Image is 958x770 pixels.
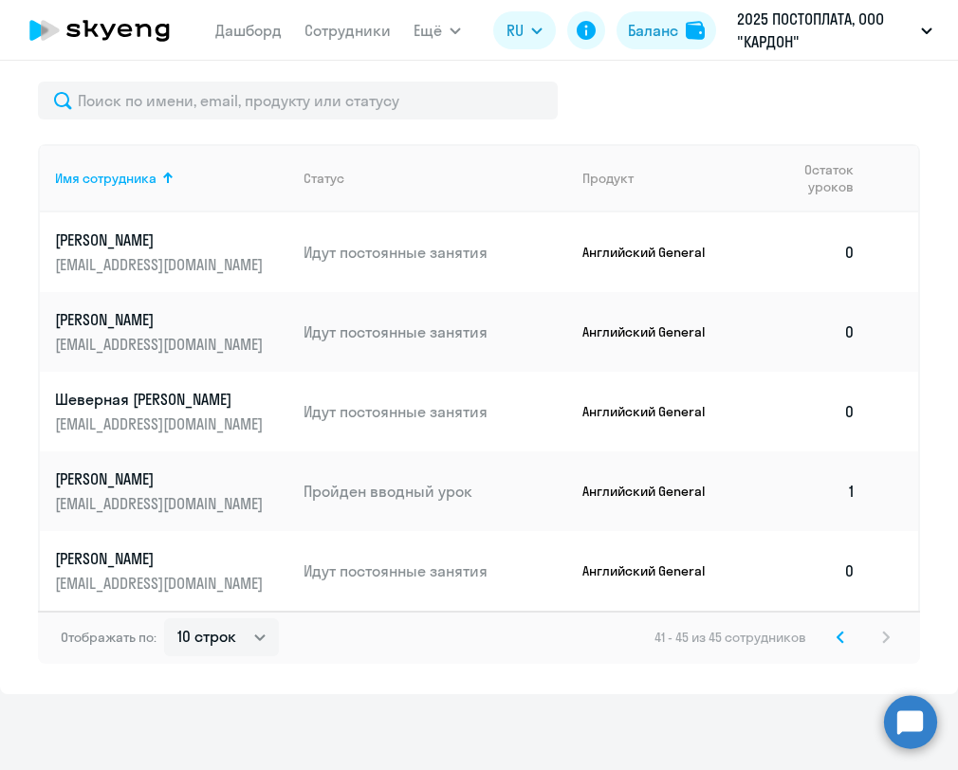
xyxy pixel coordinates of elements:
p: [PERSON_NAME] [55,468,267,489]
span: RU [507,19,524,42]
td: 0 [744,531,871,611]
p: [EMAIL_ADDRESS][DOMAIN_NAME] [55,493,267,514]
button: Ещё [414,11,461,49]
a: [PERSON_NAME][EMAIL_ADDRESS][DOMAIN_NAME] [55,548,288,594]
p: [EMAIL_ADDRESS][DOMAIN_NAME] [55,334,267,355]
div: Имя сотрудника [55,170,288,187]
div: Продукт [582,170,634,187]
span: Отображать по: [61,629,157,646]
img: balance [686,21,705,40]
a: [PERSON_NAME][EMAIL_ADDRESS][DOMAIN_NAME] [55,468,288,514]
a: [PERSON_NAME][EMAIL_ADDRESS][DOMAIN_NAME] [55,309,288,355]
div: Продукт [582,170,744,187]
a: Дашборд [215,21,282,40]
div: Статус [304,170,344,187]
p: Английский General [582,483,725,500]
p: Английский General [582,403,725,420]
p: [EMAIL_ADDRESS][DOMAIN_NAME] [55,573,267,594]
div: Остаток уроков [759,161,871,195]
button: RU [493,11,556,49]
p: [EMAIL_ADDRESS][DOMAIN_NAME] [55,413,267,434]
td: 0 [744,292,871,372]
button: 2025 ПОСТОПЛАТА, ООО "КАРДОН" [728,8,942,53]
input: Поиск по имени, email, продукту или статусу [38,82,558,119]
button: Балансbalance [617,11,716,49]
p: Идут постоянные занятия [304,242,567,263]
p: [PERSON_NAME] [55,229,267,250]
p: Идут постоянные занятия [304,321,567,342]
p: Английский General [582,562,725,579]
span: 41 - 45 из 45 сотрудников [654,629,806,646]
p: 2025 ПОСТОПЛАТА, ООО "КАРДОН" [737,8,913,53]
div: Статус [304,170,567,187]
p: [PERSON_NAME] [55,309,267,330]
p: [EMAIL_ADDRESS][DOMAIN_NAME] [55,254,267,275]
p: Шеверная [PERSON_NAME] [55,389,267,410]
p: Идут постоянные занятия [304,401,567,422]
div: Баланс [628,19,678,42]
p: Английский General [582,323,725,340]
div: Имя сотрудника [55,170,157,187]
span: Остаток уроков [759,161,854,195]
span: Ещё [414,19,442,42]
p: [PERSON_NAME] [55,548,267,569]
p: Пройден вводный урок [304,481,567,502]
p: Идут постоянные занятия [304,560,567,581]
p: Английский General [582,244,725,261]
a: [PERSON_NAME][EMAIL_ADDRESS][DOMAIN_NAME] [55,229,288,275]
td: 0 [744,372,871,451]
td: 0 [744,212,871,292]
td: 1 [744,451,871,531]
a: Сотрудники [304,21,391,40]
a: Шеверная [PERSON_NAME][EMAIL_ADDRESS][DOMAIN_NAME] [55,389,288,434]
